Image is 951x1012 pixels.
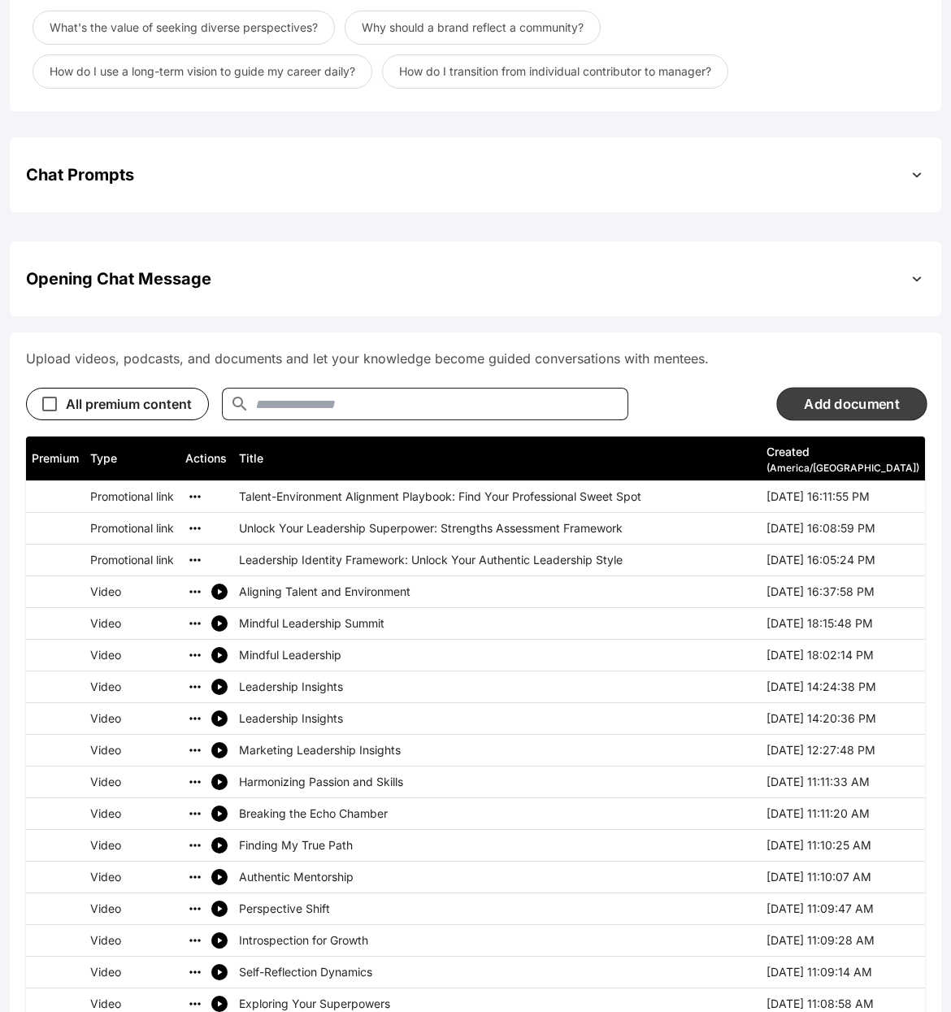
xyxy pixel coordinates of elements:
[85,481,180,513] th: Promotional link
[233,513,761,545] td: Unlock Your Leadership Superpower: Strengths Assessment Framework
[66,394,192,414] div: All premium content
[233,798,761,830] td: Breaking the Echo Chamber
[761,608,925,640] th: [DATE] 18:15:48 PM
[85,767,180,798] th: Video
[185,550,205,570] button: Remove Leadership Identity Framework: Unlock Your Authentic Leadership Style
[85,437,180,481] th: Type
[185,487,205,506] button: Remove Talent-Environment Alignment Playbook: Find Your Professional Sweet Spot
[185,582,205,602] button: Remove Aligning Talent and Environment
[761,830,925,862] th: [DATE] 11:10:25 AM
[761,798,925,830] th: [DATE] 11:11:20 AM
[85,957,180,988] th: Video
[185,645,205,665] button: Remove Mindful Leadership
[85,513,180,545] th: Promotional link
[85,798,180,830] th: Video
[233,925,761,957] td: Introspection for Growth
[761,925,925,957] th: [DATE] 11:09:28 AM
[766,462,919,475] div: ( America/[GEOGRAPHIC_DATA] )
[185,519,205,538] button: Remove Unlock Your Leadership Superpower: Strengths Assessment Framework
[761,767,925,798] th: [DATE] 11:11:33 AM
[761,862,925,893] th: [DATE] 11:10:07 AM
[233,671,761,703] td: Leadership Insights
[761,640,925,671] th: [DATE] 18:02:14 PM
[761,671,925,703] th: [DATE] 14:24:38 PM
[233,957,761,988] td: Self-Reflection Dynamics
[233,703,761,735] td: Leadership Insights
[85,862,180,893] th: Video
[233,862,761,893] td: Authentic Mentorship
[85,893,180,925] th: Video
[33,11,335,45] button: What's the value of seeking diverse perspectives?
[761,957,925,988] th: [DATE] 11:09:14 AM
[85,671,180,703] th: Video
[180,437,233,481] th: Actions
[233,481,761,513] td: Talent-Environment Alignment Playbook: Find Your Professional Sweet Spot
[185,867,205,887] button: Remove Authentic Mentorship
[85,608,180,640] th: Video
[26,349,925,368] p: Upload videos, podcasts, and documents and let your knowledge become guided conversations with me...
[345,11,601,45] button: Why should a brand reflect a community?
[185,962,205,982] button: Remove Self-Reflection Dynamics
[761,735,925,767] th: [DATE] 12:27:48 PM
[761,576,925,608] th: [DATE] 16:37:58 PM
[185,772,205,792] button: Remove Harmonizing Passion and Skills
[85,640,180,671] th: Video
[85,545,180,576] th: Promotional link
[761,513,925,545] th: [DATE] 16:08:59 PM
[26,437,85,481] th: Premium
[761,893,925,925] th: [DATE] 11:09:47 AM
[761,703,925,735] th: [DATE] 14:20:36 PM
[761,545,925,576] th: [DATE] 16:05:24 PM
[185,741,205,760] button: Remove Marketing Leadership Insights
[761,481,925,513] th: [DATE] 16:11:55 PM
[185,804,205,823] button: Remove Breaking the Echo Chamber
[26,163,134,186] h2: Chat Prompts
[185,677,205,697] button: Remove Leadership Insights
[233,830,761,862] td: Finding My True Path
[233,608,761,640] td: Mindful Leadership Summit
[233,640,761,671] td: Mindful Leadership
[85,925,180,957] th: Video
[85,576,180,608] th: Video
[185,614,205,633] button: Remove Mindful Leadership Summit
[233,576,761,608] td: Aligning Talent and Environment
[233,767,761,798] td: Harmonizing Passion and Skills
[185,899,205,919] button: Remove Perspective Shift
[85,735,180,767] th: Video
[85,830,180,862] th: Video
[233,893,761,925] td: Perspective Shift
[33,54,372,89] button: How do I use a long-term vision to guide my career daily?
[185,931,205,950] button: Remove Introspection for Growth
[185,836,205,855] button: Remove Finding My True Path
[185,709,205,728] button: Remove Leadership Insights
[382,54,728,89] button: How do I transition from individual contributor to manager?
[766,442,919,462] div: Created
[776,387,927,420] button: Add document
[233,437,761,481] th: Title
[233,545,761,576] td: Leadership Identity Framework: Unlock Your Authentic Leadership Style
[85,703,180,735] th: Video
[26,267,211,290] h2: Opening Chat Message
[233,735,761,767] td: Marketing Leadership Insights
